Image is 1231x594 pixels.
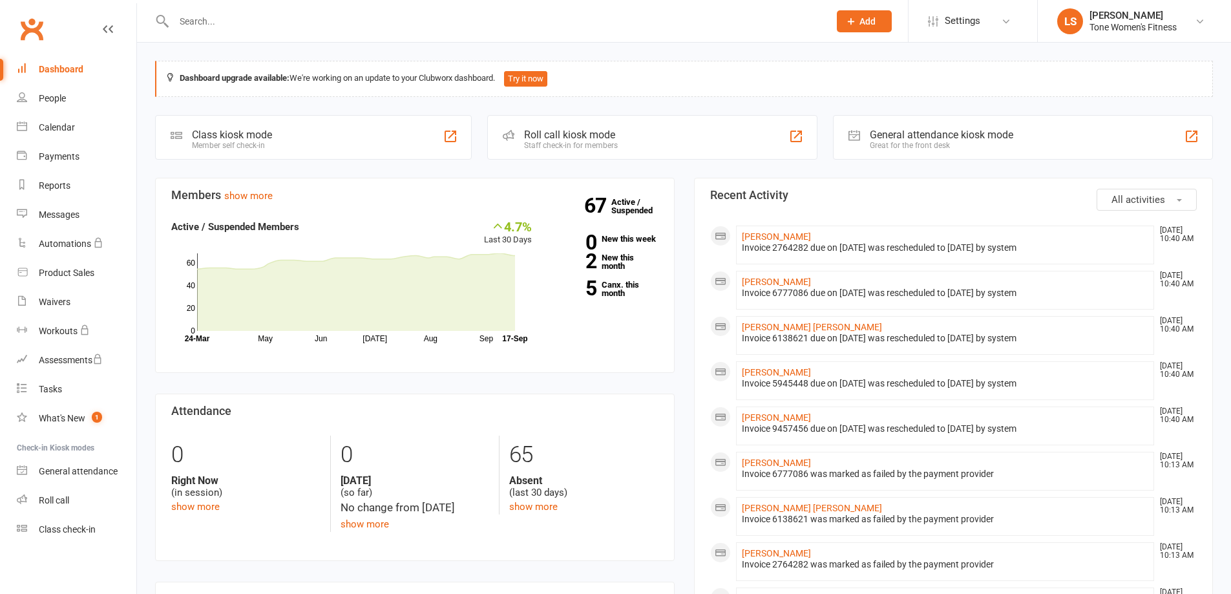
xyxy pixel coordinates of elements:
a: show more [509,501,558,513]
strong: 0 [551,233,596,252]
div: Invoice 6777086 due on [DATE] was rescheduled to [DATE] by system [742,288,1149,299]
div: Member self check-in [192,141,272,150]
div: What's New [39,413,85,423]
h3: Members [171,189,658,202]
div: No change from [DATE] [341,499,489,516]
span: All activities [1111,194,1165,206]
strong: 2 [551,251,596,271]
input: Search... [170,12,820,30]
div: Class kiosk mode [192,129,272,141]
a: [PERSON_NAME] [742,367,811,377]
div: Automations [39,239,91,249]
div: Invoice 6777086 was marked as failed by the payment provider [742,469,1149,480]
a: Workouts [17,317,136,346]
span: Settings [945,6,980,36]
div: 0 [341,436,489,474]
h3: Attendance [171,405,658,418]
div: Workouts [39,326,78,336]
a: Assessments [17,346,136,375]
strong: Right Now [171,474,321,487]
time: [DATE] 10:40 AM [1153,317,1196,334]
a: [PERSON_NAME] [PERSON_NAME] [742,322,882,332]
a: General attendance kiosk mode [17,457,136,486]
strong: Absent [509,474,658,487]
a: 0New this week [551,235,658,243]
a: [PERSON_NAME] [742,231,811,242]
div: Staff check-in for members [524,141,618,150]
time: [DATE] 10:40 AM [1153,407,1196,424]
a: Product Sales [17,259,136,288]
a: 5Canx. this month [551,281,658,297]
div: General attendance kiosk mode [870,129,1013,141]
button: All activities [1097,189,1197,211]
div: Tasks [39,384,62,394]
strong: Active / Suspended Members [171,221,299,233]
a: [PERSON_NAME] [742,548,811,558]
div: We're working on an update to your Clubworx dashboard. [155,61,1213,97]
a: 67Active / Suspended [611,188,668,224]
div: Great for the front desk [870,141,1013,150]
time: [DATE] 10:13 AM [1153,498,1196,514]
div: Assessments [39,355,103,365]
a: People [17,84,136,113]
a: Clubworx [16,13,48,45]
div: Invoice 2764282 due on [DATE] was rescheduled to [DATE] by system [742,242,1149,253]
div: Class check-in [39,524,96,535]
div: Product Sales [39,268,94,278]
a: Dashboard [17,55,136,84]
div: People [39,93,66,103]
a: Roll call [17,486,136,515]
div: Roll call kiosk mode [524,129,618,141]
div: 65 [509,436,658,474]
a: [PERSON_NAME] [742,412,811,423]
div: [PERSON_NAME] [1089,10,1177,21]
div: Payments [39,151,79,162]
div: Invoice 2764282 was marked as failed by the payment provider [742,559,1149,570]
div: 4.7% [484,219,532,233]
a: show more [224,190,273,202]
div: Last 30 Days [484,219,532,247]
button: Try it now [504,71,547,87]
a: Waivers [17,288,136,317]
strong: Dashboard upgrade available: [180,73,289,83]
span: Add [859,16,876,27]
div: LS [1057,8,1083,34]
div: Invoice 9457456 due on [DATE] was rescheduled to [DATE] by system [742,423,1149,434]
div: Reports [39,180,70,191]
a: Calendar [17,113,136,142]
time: [DATE] 10:40 AM [1153,271,1196,288]
a: Messages [17,200,136,229]
strong: [DATE] [341,474,489,487]
div: Invoice 5945448 due on [DATE] was rescheduled to [DATE] by system [742,378,1149,389]
strong: 67 [584,196,611,215]
div: General attendance [39,466,118,476]
h3: Recent Activity [710,189,1197,202]
a: Reports [17,171,136,200]
time: [DATE] 10:13 AM [1153,543,1196,560]
div: Dashboard [39,64,83,74]
a: [PERSON_NAME] [742,458,811,468]
div: Invoice 6138621 was marked as failed by the payment provider [742,514,1149,525]
div: Invoice 6138621 due on [DATE] was rescheduled to [DATE] by system [742,333,1149,344]
a: [PERSON_NAME] [742,277,811,287]
a: 2New this month [551,253,658,270]
div: Waivers [39,297,70,307]
time: [DATE] 10:40 AM [1153,226,1196,243]
div: 0 [171,436,321,474]
a: Automations [17,229,136,259]
strong: 5 [551,279,596,298]
time: [DATE] 10:13 AM [1153,452,1196,469]
a: show more [171,501,220,513]
button: Add [837,10,892,32]
a: show more [341,518,389,530]
a: Tasks [17,375,136,404]
div: Calendar [39,122,75,133]
div: (in session) [171,474,321,499]
div: Tone Women's Fitness [1089,21,1177,33]
a: Payments [17,142,136,171]
div: Messages [39,209,79,220]
a: [PERSON_NAME] [PERSON_NAME] [742,503,882,513]
div: (last 30 days) [509,474,658,499]
a: What's New1 [17,404,136,433]
div: Roll call [39,495,69,505]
